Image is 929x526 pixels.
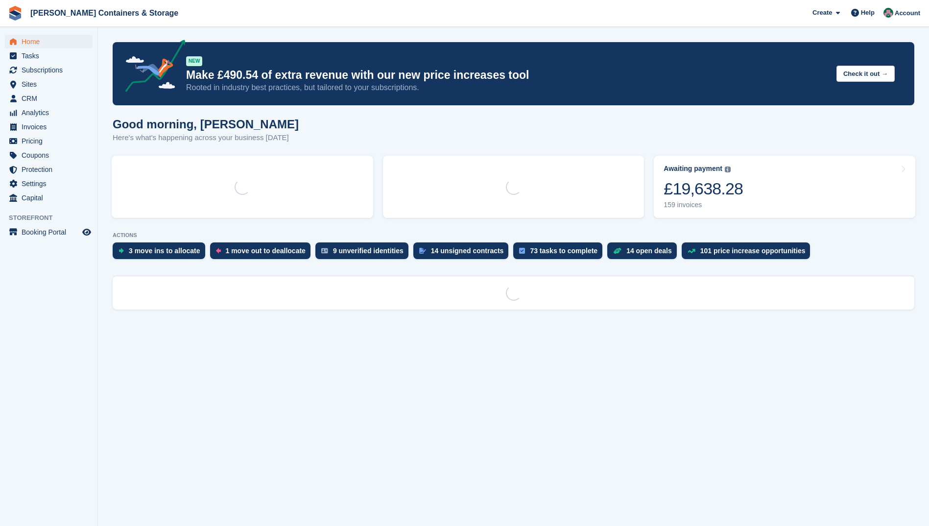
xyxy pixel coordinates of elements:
span: Create [812,8,832,18]
a: 1 move out to deallocate [210,242,315,264]
a: menu [5,120,93,134]
a: 14 open deals [607,242,682,264]
img: Julia Marcham [883,8,893,18]
button: Check it out → [836,66,895,82]
a: menu [5,163,93,176]
span: Home [22,35,80,48]
span: Coupons [22,148,80,162]
div: Awaiting payment [664,165,722,173]
span: Sites [22,77,80,91]
h1: Good morning, [PERSON_NAME] [113,118,299,131]
span: Tasks [22,49,80,63]
span: Storefront [9,213,97,223]
a: menu [5,35,93,48]
span: Settings [22,177,80,191]
img: price_increase_opportunities-93ffe204e8149a01c8c9dc8f82e8f89637d9d84a8eef4429ea346261dce0b2c0.svg [688,249,695,253]
a: menu [5,49,93,63]
div: £19,638.28 [664,179,743,199]
div: 14 unsigned contracts [431,247,504,255]
a: menu [5,225,93,239]
a: menu [5,63,93,77]
span: Pricing [22,134,80,148]
img: stora-icon-8386f47178a22dfd0bd8f6a31ec36ba5ce8667c1dd55bd0f319d3a0aa187defe.svg [8,6,23,21]
span: Capital [22,191,80,205]
p: Here's what's happening across your business [DATE] [113,132,299,143]
div: 3 move ins to allocate [129,247,200,255]
span: Help [861,8,875,18]
a: menu [5,92,93,105]
div: 14 open deals [626,247,672,255]
a: Preview store [81,226,93,238]
a: menu [5,77,93,91]
div: 159 invoices [664,201,743,209]
span: Account [895,8,920,18]
img: move_outs_to_deallocate_icon-f764333ba52eb49d3ac5e1228854f67142a1ed5810a6f6cc68b1a99e826820c5.svg [216,248,221,254]
a: 9 unverified identities [315,242,413,264]
p: ACTIONS [113,232,914,239]
a: menu [5,134,93,148]
img: price-adjustments-announcement-icon-8257ccfd72463d97f412b2fc003d46551f7dbcb40ab6d574587a9cd5c0d94... [117,40,186,96]
a: menu [5,106,93,120]
span: Analytics [22,106,80,120]
div: 9 unverified identities [333,247,404,255]
span: Protection [22,163,80,176]
span: Invoices [22,120,80,134]
div: NEW [186,56,202,66]
a: menu [5,177,93,191]
a: menu [5,191,93,205]
div: 101 price increase opportunities [700,247,806,255]
a: 101 price increase opportunities [682,242,815,264]
img: deal-1b604bf984904fb50ccaf53a9ad4b4a5d6e5aea283cecdc64d6e3604feb123c2.svg [613,247,621,254]
span: Subscriptions [22,63,80,77]
img: contract_signature_icon-13c848040528278c33f63329250d36e43548de30e8caae1d1a13099fd9432cc5.svg [419,248,426,254]
a: 14 unsigned contracts [413,242,514,264]
div: 73 tasks to complete [530,247,597,255]
p: Rooted in industry best practices, but tailored to your subscriptions. [186,82,829,93]
img: icon-info-grey-7440780725fd019a000dd9b08b2336e03edf1995a4989e88bcd33f0948082b44.svg [725,167,731,172]
img: move_ins_to_allocate_icon-fdf77a2bb77ea45bf5b3d319d69a93e2d87916cf1d5bf7949dd705db3b84f3ca.svg [119,248,124,254]
a: menu [5,148,93,162]
span: Booking Portal [22,225,80,239]
a: 73 tasks to complete [513,242,607,264]
p: Make £490.54 of extra revenue with our new price increases tool [186,68,829,82]
img: task-75834270c22a3079a89374b754ae025e5fb1db73e45f91037f5363f120a921f8.svg [519,248,525,254]
span: CRM [22,92,80,105]
img: verify_identity-adf6edd0f0f0b5bbfe63781bf79b02c33cf7c696d77639b501bdc392416b5a36.svg [321,248,328,254]
a: 3 move ins to allocate [113,242,210,264]
div: 1 move out to deallocate [226,247,306,255]
a: Awaiting payment £19,638.28 159 invoices [654,156,915,218]
a: [PERSON_NAME] Containers & Storage [26,5,182,21]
